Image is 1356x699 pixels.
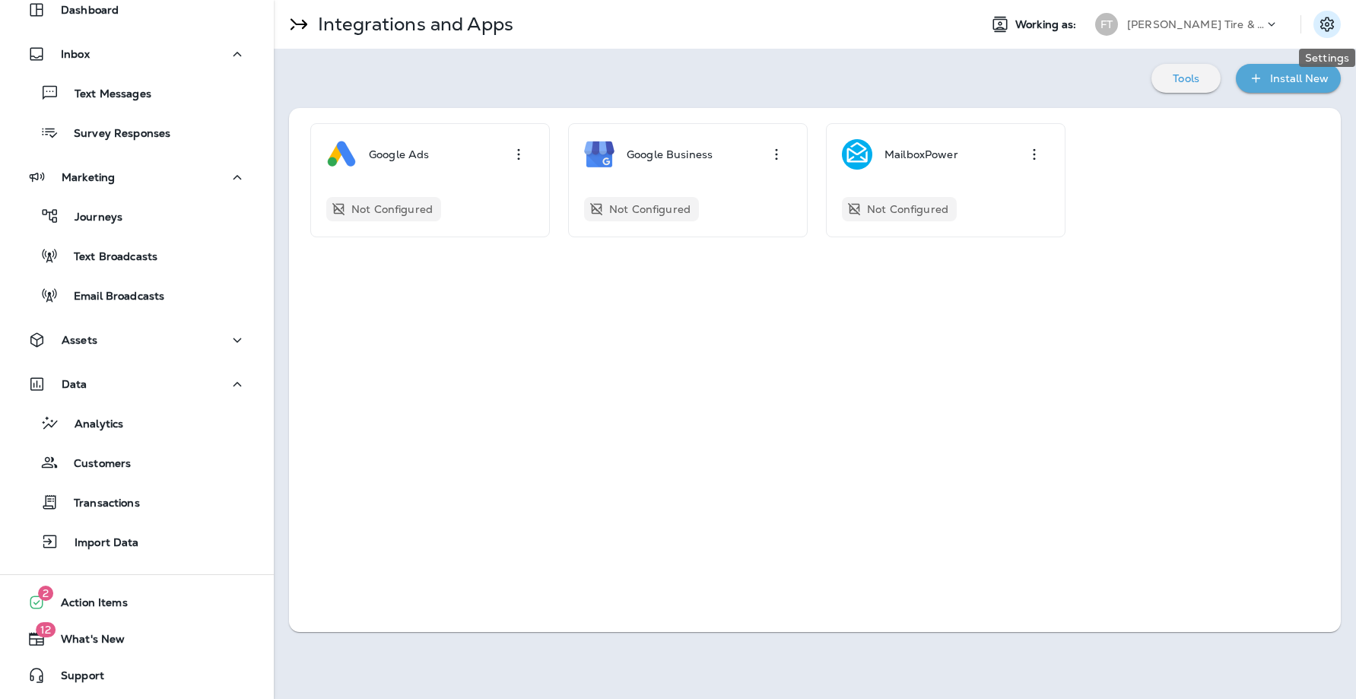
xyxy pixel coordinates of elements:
[15,526,259,558] button: Import Data
[867,203,948,215] p: Not Configured
[842,197,957,221] div: You have not yet configured this integration. To use it, please click on it and fill out the requ...
[842,139,872,170] img: MailboxPower
[15,446,259,478] button: Customers
[61,4,119,16] p: Dashboard
[1299,49,1355,67] div: Settings
[584,139,614,170] img: Google Business
[46,633,125,651] span: What's New
[59,250,157,265] p: Text Broadcasts
[15,407,259,439] button: Analytics
[1270,69,1329,88] div: Install New
[15,279,259,311] button: Email Broadcasts
[1173,72,1199,84] p: Tools
[1127,18,1264,30] p: [PERSON_NAME] Tire & Auto Service
[1236,64,1341,93] button: Install New
[1015,18,1080,31] span: Working as:
[15,660,259,691] button: Support
[59,418,123,432] p: Analytics
[15,39,259,69] button: Inbox
[351,203,433,215] p: Not Configured
[15,587,259,618] button: 2Action Items
[312,13,513,36] p: Integrations and Apps
[15,369,259,399] button: Data
[15,116,259,148] button: Survey Responses
[1095,13,1118,36] div: FT
[1151,64,1221,93] button: Tools
[15,624,259,654] button: 12What's New
[1313,11,1341,38] button: Settings
[326,197,441,221] div: You have not yet configured this integration. To use it, please click on it and fill out the requ...
[59,211,122,225] p: Journeys
[15,77,259,109] button: Text Messages
[584,197,699,221] div: You have not yet configured this integration. To use it, please click on it and fill out the requ...
[15,486,259,518] button: Transactions
[59,87,151,102] p: Text Messages
[15,162,259,192] button: Marketing
[46,596,128,615] span: Action Items
[62,378,87,390] p: Data
[15,325,259,355] button: Assets
[59,536,139,551] p: Import Data
[326,139,357,170] img: Google Ads
[62,171,115,183] p: Marketing
[59,497,140,511] p: Transactions
[36,622,56,637] span: 12
[15,200,259,232] button: Journeys
[59,127,170,141] p: Survey Responses
[609,203,691,215] p: Not Configured
[59,290,164,304] p: Email Broadcasts
[627,148,713,160] p: Google Business
[15,240,259,272] button: Text Broadcasts
[59,457,131,472] p: Customers
[38,586,53,601] span: 2
[884,148,958,160] p: MailboxPower
[61,48,90,60] p: Inbox
[46,669,104,688] span: Support
[369,148,429,160] p: Google Ads
[62,334,97,346] p: Assets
